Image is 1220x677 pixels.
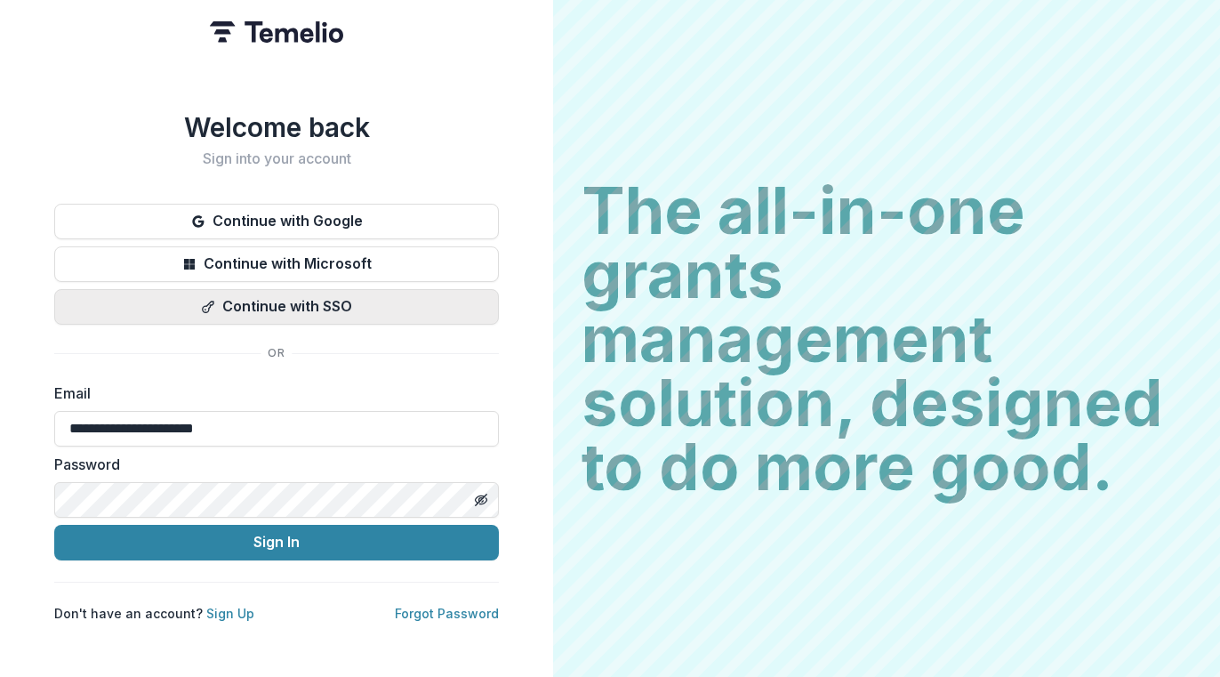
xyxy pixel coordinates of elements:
[54,246,499,282] button: Continue with Microsoft
[54,383,488,404] label: Email
[206,606,254,621] a: Sign Up
[467,486,495,514] button: Toggle password visibility
[54,289,499,325] button: Continue with SSO
[54,150,499,167] h2: Sign into your account
[54,604,254,623] p: Don't have an account?
[395,606,499,621] a: Forgot Password
[54,204,499,239] button: Continue with Google
[210,21,343,43] img: Temelio
[54,111,499,143] h1: Welcome back
[54,454,488,475] label: Password
[54,525,499,560] button: Sign In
